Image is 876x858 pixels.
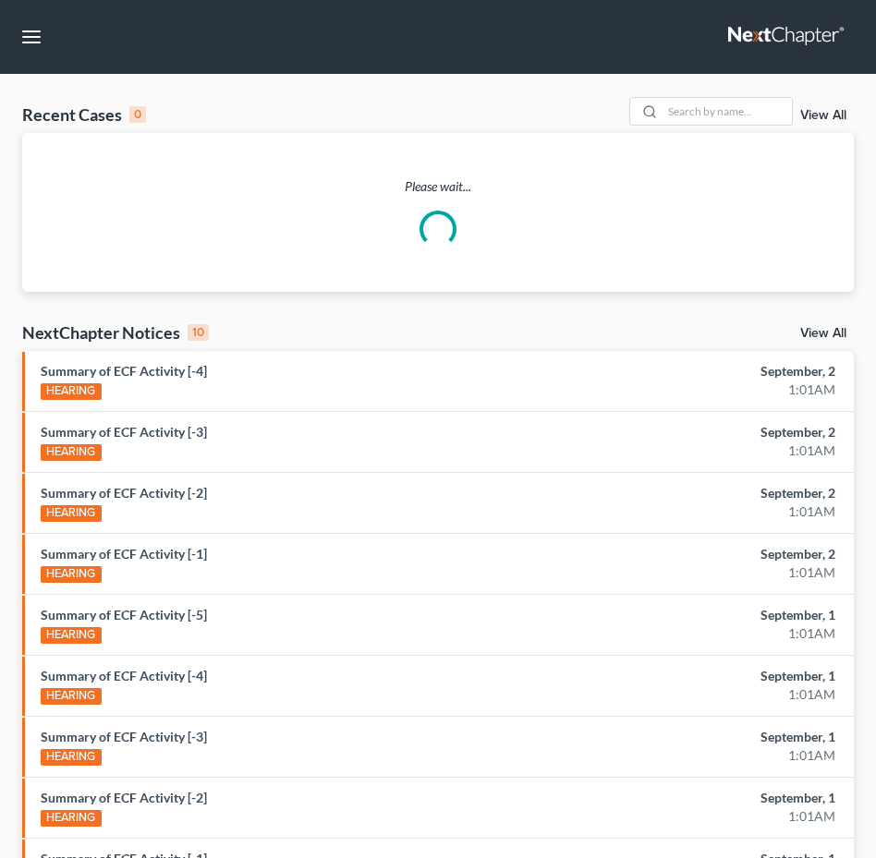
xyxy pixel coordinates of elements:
div: HEARING [41,749,102,766]
a: View All [800,327,846,340]
div: September, 1 [583,667,835,685]
div: 1:01AM [583,807,835,826]
div: HEARING [41,444,102,461]
div: September, 2 [583,423,835,441]
a: Summary of ECF Activity [-1] [41,546,207,562]
div: Recent Cases [22,103,146,126]
a: Summary of ECF Activity [-2] [41,485,207,501]
div: 1:01AM [583,624,835,643]
a: Summary of ECF Activity [-4] [41,668,207,683]
div: HEARING [41,383,102,400]
a: View All [800,109,846,122]
div: September, 2 [583,362,835,381]
div: HEARING [41,627,102,644]
div: 1:01AM [583,502,835,521]
div: HEARING [41,505,102,522]
a: Summary of ECF Activity [-3] [41,729,207,744]
div: HEARING [41,688,102,705]
div: September, 1 [583,728,835,746]
div: September, 1 [583,789,835,807]
div: 1:01AM [583,685,835,704]
div: 10 [188,324,209,341]
div: HEARING [41,566,102,583]
div: 1:01AM [583,746,835,765]
a: Summary of ECF Activity [-5] [41,607,207,622]
a: Summary of ECF Activity [-4] [41,363,207,379]
input: Search by name... [663,98,792,125]
div: September, 2 [583,484,835,502]
div: HEARING [41,810,102,827]
div: 0 [129,106,146,123]
a: Summary of ECF Activity [-2] [41,790,207,805]
div: 1:01AM [583,381,835,399]
div: September, 1 [583,606,835,624]
div: NextChapter Notices [22,321,209,344]
p: Please wait... [22,177,854,196]
div: 1:01AM [583,441,835,460]
div: September, 2 [583,545,835,563]
a: Summary of ECF Activity [-3] [41,424,207,440]
div: 1:01AM [583,563,835,582]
